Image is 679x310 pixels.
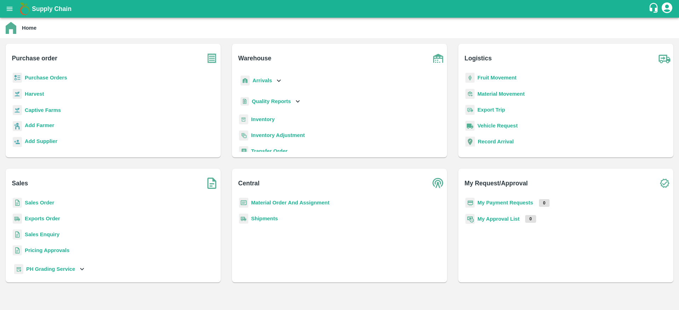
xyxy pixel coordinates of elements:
[648,2,661,15] div: customer-support
[251,117,275,122] a: Inventory
[465,89,475,99] img: material
[18,2,32,16] img: logo
[525,215,536,223] p: 0
[656,174,673,192] img: check
[478,139,514,144] a: Record Arrival
[12,178,28,188] b: Sales
[238,53,272,63] b: Warehouse
[32,5,71,12] b: Supply Chain
[477,216,520,222] a: My Approval List
[25,200,54,205] a: Sales Order
[539,199,550,207] p: 0
[465,53,492,63] b: Logistics
[203,174,221,192] img: soSales
[239,114,248,125] img: whInventory
[252,99,291,104] b: Quality Reports
[13,214,22,224] img: shipments
[251,216,278,221] a: Shipments
[661,1,673,16] div: account of current user
[251,200,330,205] a: Material Order And Assignment
[465,121,475,131] img: vehicle
[656,49,673,67] img: truck
[465,105,475,115] img: delivery
[25,232,59,237] a: Sales Enquiry
[13,198,22,208] img: sales
[239,94,302,109] div: Quality Reports
[13,89,22,99] img: harvest
[25,137,57,147] a: Add Supplier
[240,97,249,106] img: qualityReport
[13,73,22,83] img: reciept
[429,174,447,192] img: central
[465,137,475,147] img: recordArrival
[32,4,648,14] a: Supply Chain
[12,53,57,63] b: Purchase order
[477,91,525,97] a: Material Movement
[25,91,44,97] a: Harvest
[25,123,54,128] b: Add Farmer
[465,178,528,188] b: My Request/Approval
[239,130,248,141] img: inventory
[25,75,67,81] a: Purchase Orders
[477,75,517,81] a: Fruit Movement
[25,121,54,131] a: Add Farmer
[13,245,22,256] img: sales
[25,107,61,113] a: Captive Farms
[251,148,288,154] a: Transfer Order
[253,78,272,83] b: Arrivals
[429,49,447,67] img: warehouse
[1,1,18,17] button: open drawer
[13,137,22,147] img: supplier
[238,178,260,188] b: Central
[203,49,221,67] img: purchase
[13,229,22,240] img: sales
[239,214,248,224] img: shipments
[25,138,57,144] b: Add Supplier
[22,25,36,31] b: Home
[13,121,22,131] img: farmer
[25,216,60,221] a: Exports Order
[239,198,248,208] img: centralMaterial
[465,198,475,208] img: payment
[477,200,533,205] a: My Payment Requests
[240,76,250,86] img: whArrival
[477,123,518,129] a: Vehicle Request
[239,73,283,89] div: Arrivals
[14,264,23,274] img: whTracker
[13,105,22,115] img: harvest
[6,22,16,34] img: home
[477,107,505,113] a: Export Trip
[239,146,248,156] img: whTransfer
[26,266,75,272] b: PH Grading Service
[465,214,475,224] img: approval
[13,261,86,277] div: PH Grading Service
[25,248,69,253] a: Pricing Approvals
[251,132,305,138] a: Inventory Adjustment
[465,73,475,83] img: fruit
